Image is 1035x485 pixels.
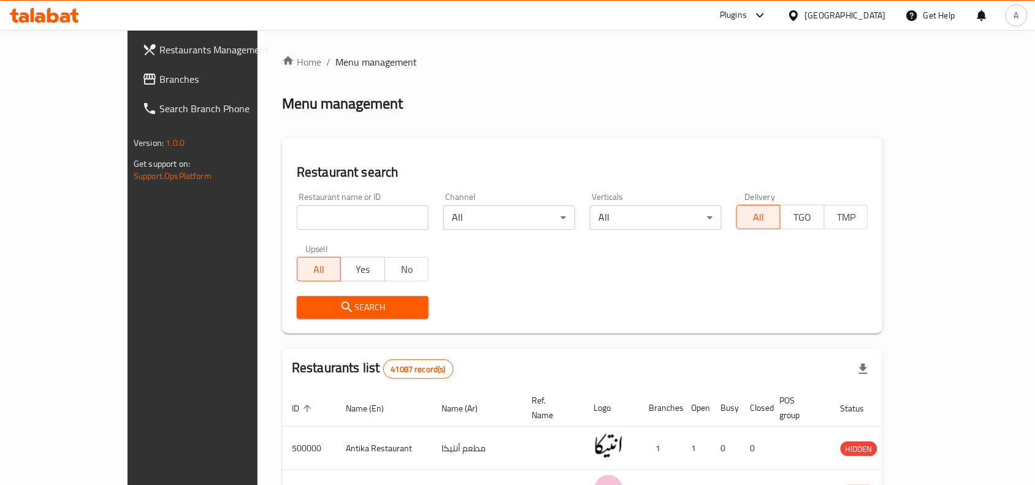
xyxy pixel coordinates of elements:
td: 0 [741,427,770,470]
h2: Restaurant search [297,163,868,181]
td: مطعم أنتيكا [432,427,522,470]
span: Name (Ar) [441,401,494,416]
div: HIDDEN [841,441,877,456]
button: All [297,257,341,281]
a: Support.OpsPlatform [134,168,212,184]
th: Closed [741,389,770,427]
span: Search [307,300,419,315]
div: Total records count [383,359,454,379]
span: Branches [159,72,291,86]
span: TMP [830,208,863,226]
td: 1 [639,427,682,470]
span: POS group [780,393,816,422]
li: / [326,55,330,69]
span: All [302,261,336,278]
div: [GEOGRAPHIC_DATA] [805,9,886,22]
button: All [736,205,781,229]
th: Branches [639,389,682,427]
td: 1 [682,427,711,470]
span: A [1014,9,1019,22]
input: Search for restaurant name or ID.. [297,205,429,230]
span: TGO [785,208,819,226]
div: Export file [849,354,878,384]
div: All [590,205,722,230]
span: All [742,208,776,226]
span: Get support on: [134,156,190,172]
h2: Restaurants list [292,359,454,379]
span: Version: [134,135,164,151]
div: All [443,205,575,230]
th: Logo [584,389,639,427]
nav: breadcrumb [282,55,883,69]
span: Menu management [335,55,417,69]
img: Antika Restaurant [594,430,624,461]
button: Yes [340,257,384,281]
label: Upsell [305,245,328,253]
span: Status [841,401,880,416]
th: Open [682,389,711,427]
button: No [384,257,429,281]
span: 41087 record(s) [384,364,453,375]
span: ID [292,401,315,416]
td: 0 [711,427,741,470]
span: 1.0.0 [166,135,185,151]
span: Yes [346,261,380,278]
a: Home [282,55,321,69]
span: Restaurants Management [159,42,291,57]
button: Search [297,296,429,319]
button: TMP [824,205,868,229]
span: Ref. Name [532,393,569,422]
td: 500000 [282,427,336,470]
span: Name (En) [346,401,400,416]
span: No [390,261,424,278]
td: Antika Restaurant [336,427,432,470]
a: Search Branch Phone [132,94,300,123]
a: Branches [132,64,300,94]
span: Search Branch Phone [159,101,291,116]
span: HIDDEN [841,442,877,456]
label: Delivery [745,193,776,201]
div: Plugins [720,8,747,23]
a: Restaurants Management [132,35,300,64]
button: TGO [780,205,824,229]
h2: Menu management [282,94,403,113]
th: Busy [711,389,741,427]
